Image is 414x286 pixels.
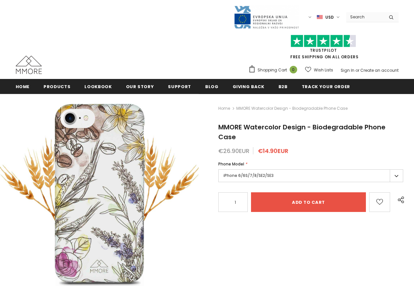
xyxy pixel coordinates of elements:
[360,67,399,73] a: Create an account
[168,79,191,94] a: support
[44,79,70,94] a: Products
[218,169,403,182] label: iPhone 6/6S/7/8/SE2/SE3
[44,84,70,90] span: Products
[126,79,154,94] a: Our Story
[325,14,334,21] span: USD
[248,65,300,75] a: Shopping Cart 0
[302,84,350,90] span: Track your order
[290,66,297,73] span: 0
[258,67,287,73] span: Shopping Cart
[317,14,323,20] img: USD
[16,56,42,74] img: MMORE Cases
[251,192,366,212] input: Add to cart
[218,123,386,142] span: MMORE Watercolor Design - Biodegradable Phone Case
[84,79,112,94] a: Lookbook
[16,84,30,90] span: Home
[126,84,154,90] span: Our Story
[314,67,333,73] span: Wish Lists
[16,79,30,94] a: Home
[233,84,264,90] span: Giving back
[279,79,288,94] a: B2B
[341,67,354,73] a: Sign In
[248,38,399,60] span: FREE SHIPPING ON ALL ORDERS
[291,35,356,48] img: Trust Pilot Stars
[218,105,230,112] a: Home
[233,79,264,94] a: Giving back
[84,84,112,90] span: Lookbook
[355,67,359,73] span: or
[258,147,288,155] span: €14.90EUR
[218,147,249,155] span: €26.90EUR
[218,161,244,167] span: Phone Model
[236,105,348,112] span: MMORE Watercolor Design - Biodegradable Phone Case
[168,84,191,90] span: support
[279,84,288,90] span: B2B
[205,79,219,94] a: Blog
[302,79,350,94] a: Track your order
[305,64,333,76] a: Wish Lists
[234,14,299,20] a: Javni Razpis
[346,12,384,22] input: Search Site
[205,84,219,90] span: Blog
[234,5,299,29] img: Javni Razpis
[310,48,337,53] a: Trustpilot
